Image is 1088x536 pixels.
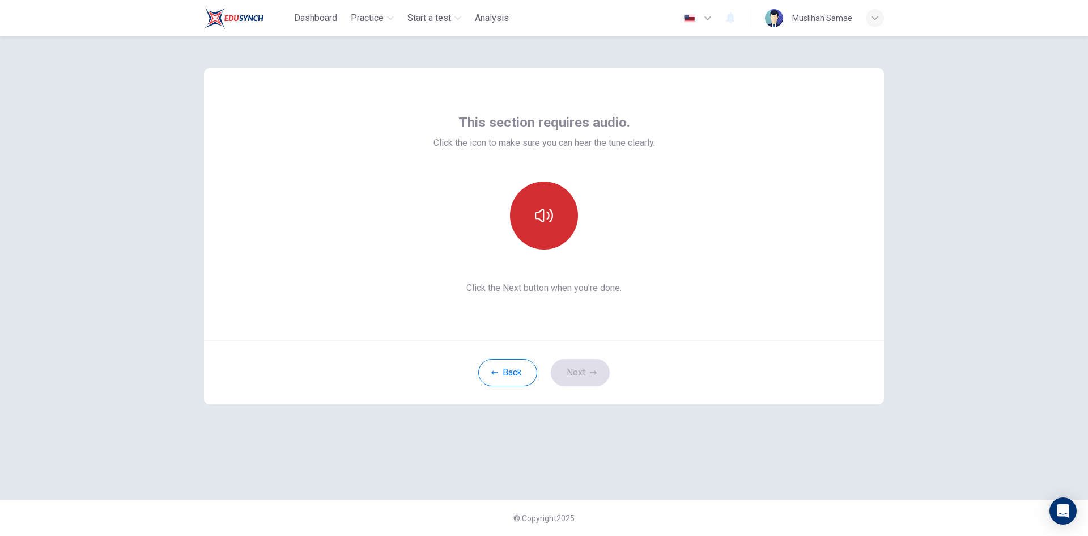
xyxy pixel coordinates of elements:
[433,281,655,295] span: Click the Next button when you’re done.
[351,11,384,25] span: Practice
[346,8,398,28] button: Practice
[294,11,337,25] span: Dashboard
[478,359,537,386] button: Back
[682,14,696,23] img: en
[1049,497,1077,525] div: Open Intercom Messenger
[204,7,290,29] a: Train Test logo
[290,8,342,28] button: Dashboard
[407,11,451,25] span: Start a test
[458,113,630,132] span: This section requires audio.
[433,136,655,150] span: Click the icon to make sure you can hear the tune clearly.
[765,9,783,27] img: Profile picture
[475,11,509,25] span: Analysis
[403,8,466,28] button: Start a test
[470,8,513,28] button: Analysis
[513,514,575,523] span: © Copyright 2025
[204,7,263,29] img: Train Test logo
[792,11,852,25] div: Muslihah Samae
